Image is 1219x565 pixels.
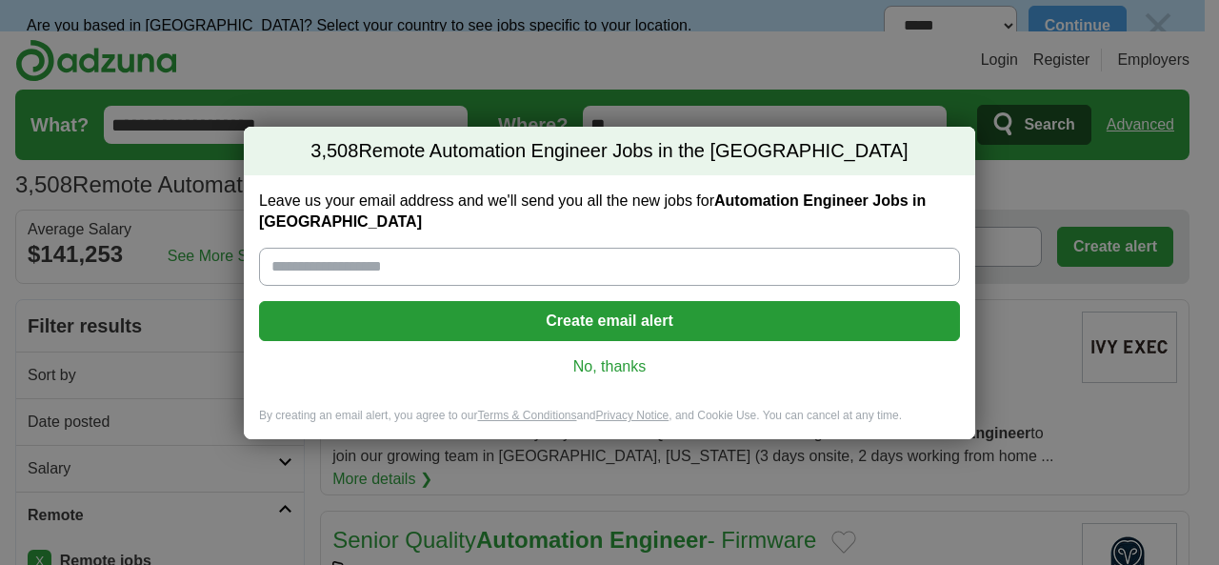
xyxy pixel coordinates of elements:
[259,301,960,341] button: Create email alert
[244,127,975,176] h2: Remote Automation Engineer Jobs in the [GEOGRAPHIC_DATA]
[477,409,576,422] a: Terms & Conditions
[596,409,669,422] a: Privacy Notice
[259,191,960,232] label: Leave us your email address and we'll send you all the new jobs for
[274,356,945,377] a: No, thanks
[244,408,975,439] div: By creating an email alert, you agree to our and , and Cookie Use. You can cancel at any time.
[310,138,358,165] span: 3,508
